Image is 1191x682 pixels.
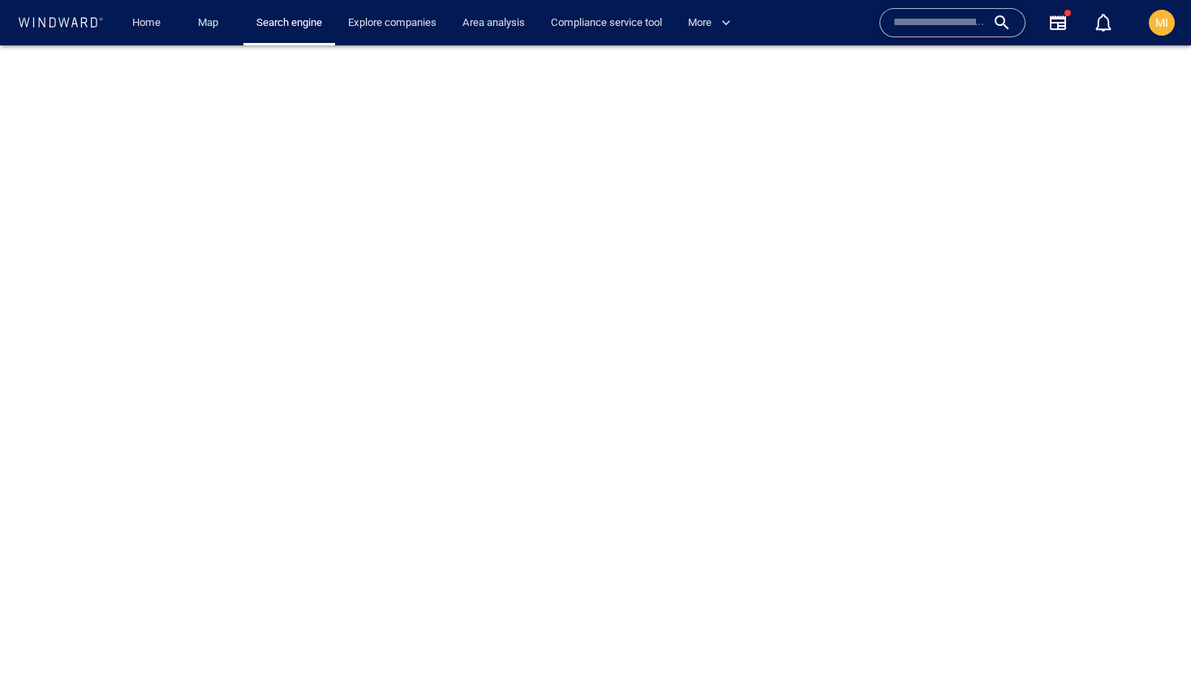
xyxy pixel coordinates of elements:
span: MI [1155,16,1168,29]
a: Explore companies [342,9,443,37]
a: Search engine [250,9,329,37]
button: Map [185,9,237,37]
iframe: Chat [1122,609,1179,670]
a: Home [126,9,167,37]
a: Compliance service tool [544,9,669,37]
span: More [688,14,731,32]
a: Area analysis [456,9,531,37]
button: Home [120,9,172,37]
button: More [681,9,745,37]
a: Map [191,9,230,37]
div: Notification center [1094,13,1113,32]
button: MI [1146,6,1178,39]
